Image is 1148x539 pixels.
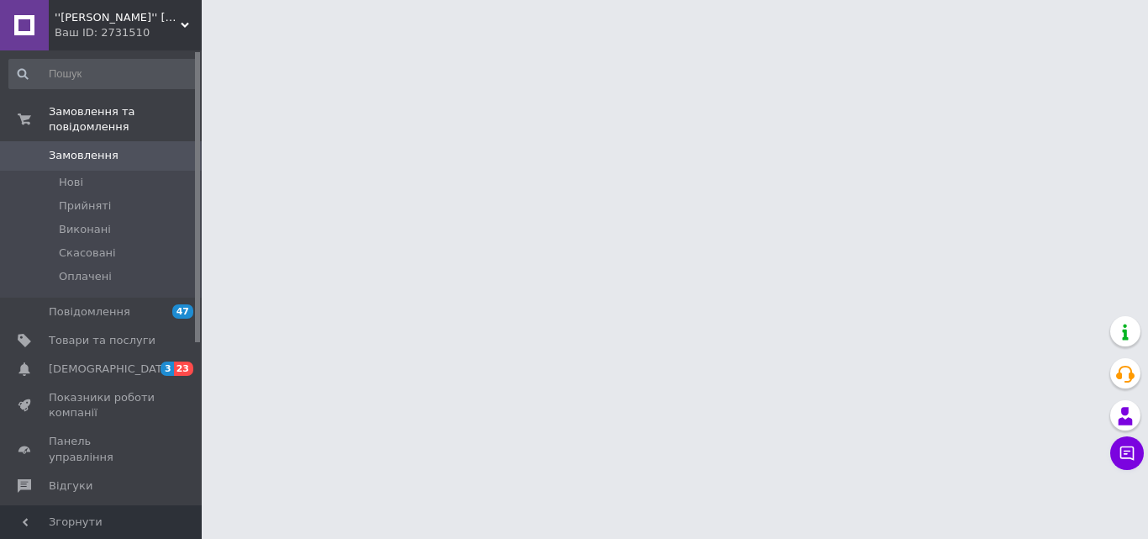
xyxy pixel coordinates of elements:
input: Пошук [8,59,198,89]
button: Чат з покупцем [1110,436,1144,470]
span: 47 [172,304,193,319]
span: Оплачені [59,269,112,284]
span: Відгуки [49,478,92,494]
span: Товари та послуги [49,333,155,348]
span: Показники роботи компанії [49,390,155,420]
span: Прийняті [59,198,111,214]
span: Повідомлення [49,304,130,320]
span: Панель управління [49,434,155,464]
span: 23 [174,362,193,376]
div: Ваш ID: 2731510 [55,25,202,40]
span: Скасовані [59,246,116,261]
span: 3 [161,362,174,376]
span: Виконані [59,222,111,237]
span: Замовлення та повідомлення [49,104,202,135]
span: [DEMOGRAPHIC_DATA] [49,362,173,377]
span: Замовлення [49,148,118,163]
span: Нові [59,175,83,190]
span: ''Тимофій'' християнський інтернет-магазин [55,10,181,25]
